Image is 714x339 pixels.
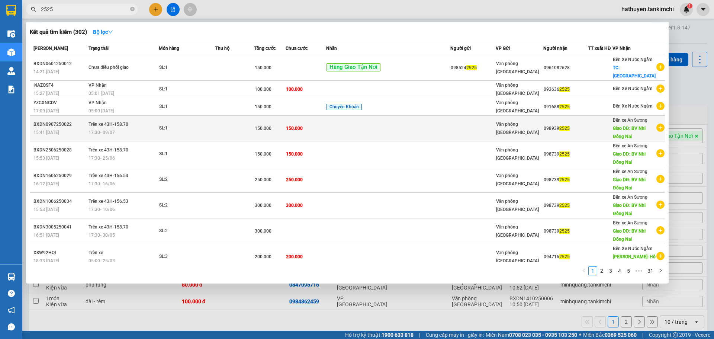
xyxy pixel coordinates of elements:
[579,266,588,275] li: Previous Page
[159,227,215,235] div: SL: 2
[544,202,588,210] div: 098739
[607,267,615,275] a: 3
[255,65,271,70] span: 150.000
[89,64,144,72] div: Chưa điều phối giao
[656,63,665,71] span: plus-circle
[656,124,665,132] span: plus-circle
[159,176,215,184] div: SL: 2
[89,224,128,230] span: Trên xe 43H-158.70
[8,307,15,314] span: notification
[544,103,588,111] div: 091688
[658,268,663,273] span: right
[89,233,115,238] span: 17:30 - 30/05
[89,130,115,135] span: 17:30 - 09/07
[633,266,645,275] li: Next 5 Pages
[559,177,570,182] span: 2525
[30,28,87,36] h3: Kết quả tìm kiếm ( 302 )
[656,102,665,110] span: plus-circle
[496,250,539,263] span: Văn phòng [GEOGRAPHIC_DATA]
[612,46,631,51] span: VP Nhận
[559,104,570,109] span: 2525
[496,122,539,135] span: Văn phòng [GEOGRAPHIC_DATA]
[130,6,135,13] span: close-circle
[255,228,271,234] span: 300.000
[8,323,15,330] span: message
[89,100,107,105] span: VP Nhận
[613,151,646,165] span: Giao DĐ: BV Nhi Đồng Nai
[89,46,109,51] span: Trạng thái
[496,46,510,51] span: VP Gửi
[656,201,665,209] span: plus-circle
[613,57,652,62] span: Bến Xe Nước Ngầm
[33,91,59,96] span: 15:27 [DATE]
[89,147,128,153] span: Trên xe 43H-158.70
[582,268,586,273] span: left
[544,86,588,93] div: 093636
[89,181,115,186] span: 17:30 - 16/06
[466,65,477,70] span: 2525
[87,26,119,38] button: Bộ lọcdown
[255,87,271,92] span: 100.000
[496,224,539,238] span: Văn phòng [GEOGRAPHIC_DATA]
[286,254,303,259] span: 200.000
[130,7,135,11] span: close-circle
[624,266,633,275] li: 5
[615,267,624,275] a: 4
[89,250,103,255] span: Trên xe
[597,266,606,275] li: 2
[327,63,380,71] span: Hàng Giao Tận Nơi
[656,175,665,183] span: plus-circle
[33,69,59,74] span: 14:21 [DATE]
[33,60,86,68] div: BXDN0601250012
[255,126,271,131] span: 150.000
[89,156,115,161] span: 17:30 - 25/06
[41,5,129,13] input: Tìm tên, số ĐT hoặc mã đơn
[496,199,539,212] span: Văn phòng [GEOGRAPHIC_DATA]
[255,203,271,208] span: 300.000
[159,124,215,132] div: SL: 1
[496,83,539,96] span: Văn phòng [GEOGRAPHIC_DATA]
[89,91,114,96] span: 05:01 [DATE]
[496,61,539,74] span: Văn phòng [GEOGRAPHIC_DATA]
[613,254,656,268] span: [PERSON_NAME]: Hồ xá Quảng trị
[33,249,86,257] div: X8W92HQI
[656,266,665,275] button: right
[613,195,647,200] span: Bến xe An Sương
[327,104,362,111] span: Chuyển Khoản
[33,233,59,238] span: 16:51 [DATE]
[159,64,215,72] div: SL: 1
[286,126,303,131] span: 150.000
[33,198,86,205] div: BXDN1006250034
[613,65,656,79] span: TC: [GEOGRAPHIC_DATA]
[613,143,647,148] span: Bến xe An Sương
[254,46,276,51] span: Tổng cước
[579,266,588,275] button: left
[89,207,115,212] span: 17:30 - 10/06
[159,150,215,158] div: SL: 1
[559,151,570,157] span: 2525
[598,267,606,275] a: 2
[255,254,271,259] span: 200.000
[624,267,633,275] a: 5
[645,267,656,275] a: 31
[613,126,646,139] span: Giao DĐ: BV Nhi Đồng Nai
[7,48,15,56] img: warehouse-icon
[451,64,495,72] div: 098524
[613,86,652,91] span: Bến Xe Nước Ngầm
[255,151,271,157] span: 150.000
[615,266,624,275] li: 4
[544,253,588,261] div: 094716
[6,5,16,16] img: logo-vxr
[559,254,570,259] span: 2525
[613,220,647,226] span: Bến xe An Sương
[613,103,652,109] span: Bến Xe Nước Ngầm
[544,125,588,132] div: 098939
[326,46,337,51] span: Nhãn
[33,46,68,51] span: [PERSON_NAME]
[286,177,303,182] span: 250.000
[606,266,615,275] li: 3
[33,223,86,231] div: BXDN3005250041
[159,253,215,261] div: SL: 3
[89,108,114,113] span: 05:00 [DATE]
[559,126,570,131] span: 2525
